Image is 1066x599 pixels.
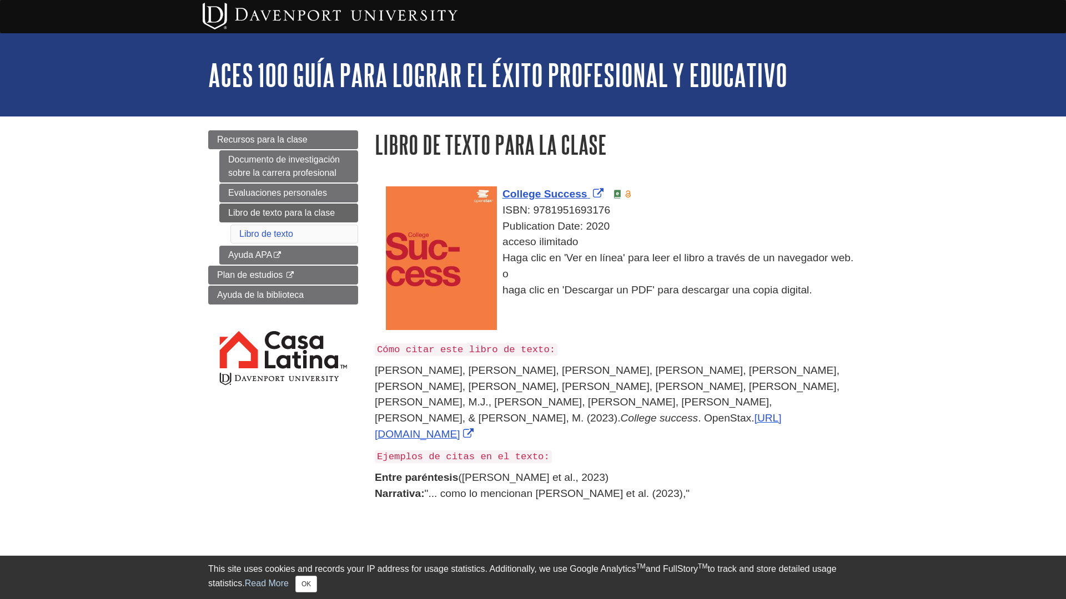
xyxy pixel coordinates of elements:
img: Cover Art [386,186,497,330]
a: Libro de texto [239,229,293,238]
div: acceso ilimitado Haga clic en 'Ver en línea' para leer el libro a través de un navegador web. o h... [386,234,858,298]
strong: Narrativa: [375,488,425,499]
a: Plan de estudios [208,266,358,285]
h1: Libro de texto para la clase [375,130,858,159]
a: Ayuda de la biblioteca [208,286,358,304]
a: Libro de texto para la clase [219,204,358,222]
img: e-Book [613,190,622,199]
p: ([PERSON_NAME] et al., 2023) "... como lo mencionan [PERSON_NAME] et al. (2023)," [375,470,858,502]
button: Close [295,576,317,592]
a: ACES 100 Guía para lograr el éxito profesional y educativo [208,58,787,92]
a: Evaluaciones personales [219,184,358,202]
sup: TM [698,562,707,570]
a: Ayuda APA [219,246,358,265]
i: This link opens in a new window [272,252,281,259]
em: College success [621,412,698,424]
strong: Entre paréntesis [375,471,458,483]
i: This link opens in a new window [285,272,295,279]
div: This site uses cookies and records your IP address for usage statistics. Additionally, we use Goo... [208,562,858,592]
img: Open Access [624,190,632,199]
code: Cómo citar este libro de texto: [375,343,557,356]
img: Davenport University [203,3,457,29]
span: Plan de estudios [217,270,283,280]
code: Ejemplos de citas en el texto: [375,450,552,463]
span: Ayuda de la biblioteca [217,290,304,299]
p: [PERSON_NAME], [PERSON_NAME], [PERSON_NAME], [PERSON_NAME], [PERSON_NAME], [PERSON_NAME], [PERSON... [375,363,858,443]
a: Recursos para la clase [208,130,358,149]
a: Read More [245,578,289,588]
a: Link opens in new window [502,188,606,200]
span: Recursos para la clase [217,135,308,144]
sup: TM [636,562,645,570]
div: Guide Page Menu [208,130,358,406]
span: College Success [502,188,587,200]
a: Documento de investigación sobre la carrera profesional [219,150,358,182]
div: Publication Date: 2020 [386,219,858,235]
div: ISBN: 9781951693176 [386,202,858,219]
